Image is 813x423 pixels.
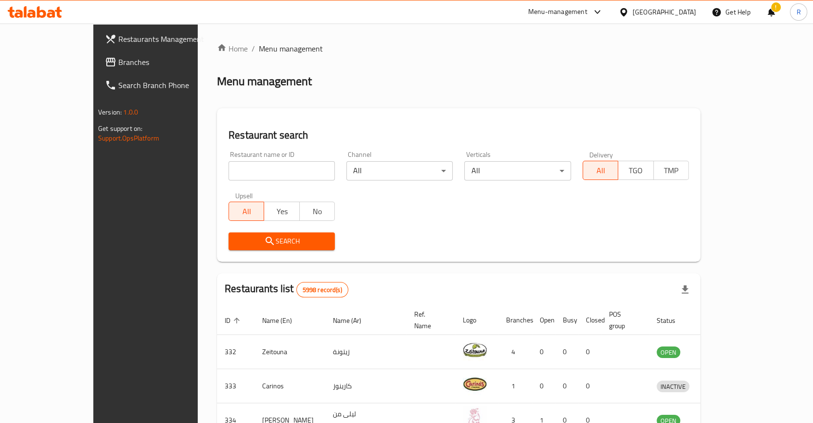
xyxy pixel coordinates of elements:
[225,315,243,326] span: ID
[229,202,264,221] button: All
[118,56,221,68] span: Branches
[583,161,618,180] button: All
[118,79,221,91] span: Search Branch Phone
[463,338,487,362] img: Zeitouna
[225,282,348,297] h2: Restaurants list
[233,205,260,218] span: All
[264,202,299,221] button: Yes
[587,164,614,178] span: All
[229,161,335,180] input: Search for restaurant name or ID..
[555,306,578,335] th: Busy
[455,306,498,335] th: Logo
[217,369,254,403] td: 333
[498,306,532,335] th: Branches
[98,106,122,118] span: Version:
[229,128,689,142] h2: Restaurant search
[229,232,335,250] button: Search
[528,6,587,18] div: Menu-management
[578,335,601,369] td: 0
[217,43,700,54] nav: breadcrumb
[333,315,374,326] span: Name (Ar)
[217,335,254,369] td: 332
[217,74,312,89] h2: Menu management
[254,369,325,403] td: Carinos
[657,381,689,392] span: INACTIVE
[262,315,305,326] span: Name (En)
[464,161,571,180] div: All
[633,7,696,17] div: [GEOGRAPHIC_DATA]
[618,161,653,180] button: TGO
[796,7,800,17] span: R
[98,122,142,135] span: Get support on:
[97,27,229,51] a: Restaurants Management
[653,161,689,180] button: TMP
[325,369,406,403] td: كارينوز
[268,205,295,218] span: Yes
[325,335,406,369] td: زيتونة
[498,335,532,369] td: 4
[555,369,578,403] td: 0
[532,306,555,335] th: Open
[658,164,685,178] span: TMP
[252,43,255,54] li: /
[609,308,637,332] span: POS group
[304,205,331,218] span: No
[259,43,323,54] span: Menu management
[235,192,253,199] label: Upsell
[254,335,325,369] td: Zeitouna
[217,43,248,54] a: Home
[622,164,649,178] span: TGO
[673,278,697,301] div: Export file
[296,282,348,297] div: Total records count
[414,308,444,332] span: Ref. Name
[657,315,688,326] span: Status
[98,132,159,144] a: Support.OpsPlatform
[463,372,487,396] img: Carinos
[578,306,601,335] th: Closed
[123,106,138,118] span: 1.0.0
[555,335,578,369] td: 0
[578,369,601,403] td: 0
[97,74,229,97] a: Search Branch Phone
[657,381,689,392] div: INACTIVE
[657,346,680,358] div: OPEN
[299,202,335,221] button: No
[589,151,613,158] label: Delivery
[532,335,555,369] td: 0
[346,161,453,180] div: All
[97,51,229,74] a: Branches
[236,235,327,247] span: Search
[498,369,532,403] td: 1
[118,33,221,45] span: Restaurants Management
[297,285,348,295] span: 5998 record(s)
[657,347,680,358] span: OPEN
[532,369,555,403] td: 0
